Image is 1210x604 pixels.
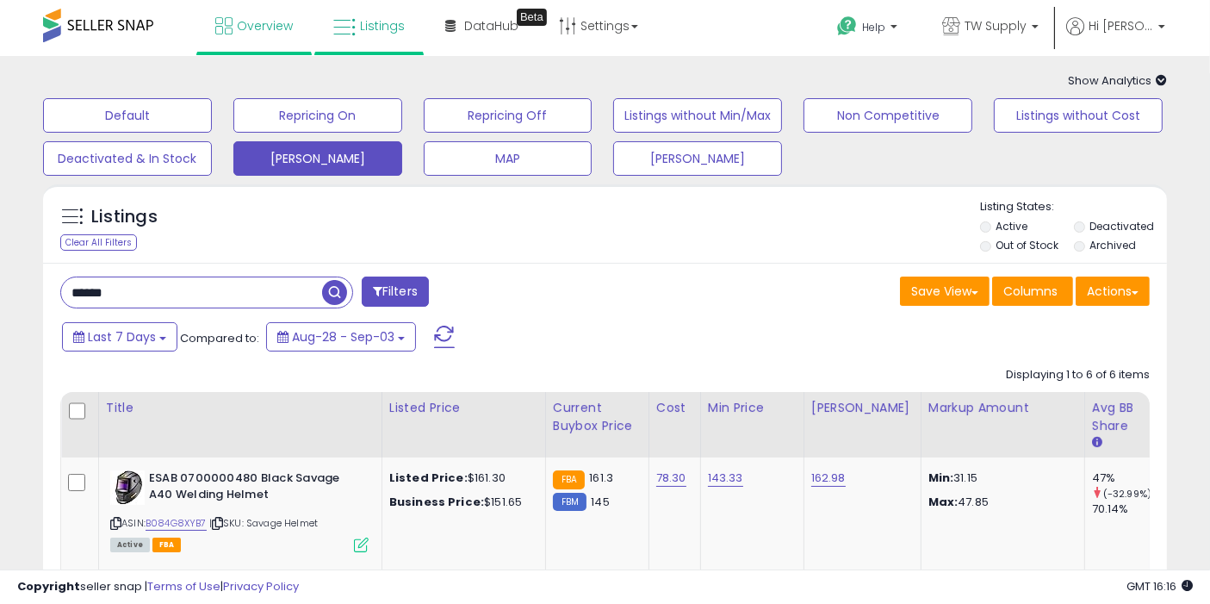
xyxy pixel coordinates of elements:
[110,470,145,505] img: 41P+DKGRfxL._SL40_.jpg
[613,141,782,176] button: [PERSON_NAME]
[110,470,369,551] div: ASIN:
[362,277,429,307] button: Filters
[591,494,609,510] span: 145
[811,399,914,417] div: [PERSON_NAME]
[1066,17,1165,56] a: Hi [PERSON_NAME]
[1003,283,1058,300] span: Columns
[1092,501,1162,517] div: 70.14%
[152,538,182,552] span: FBA
[517,9,547,26] div: Tooltip anchor
[223,578,299,595] a: Privacy Policy
[928,495,1071,510] p: 47.85
[62,322,177,352] button: Last 7 Days
[589,470,613,486] span: 161.3
[91,205,158,229] h5: Listings
[613,98,782,133] button: Listings without Min/Max
[43,98,212,133] button: Default
[553,493,586,511] small: FBM
[811,470,846,487] a: 162.98
[17,578,80,595] strong: Copyright
[266,322,416,352] button: Aug-28 - Sep-03
[389,494,484,510] b: Business Price:
[1092,399,1155,435] div: Avg BB Share
[389,495,532,510] div: $151.65
[424,141,593,176] button: MAP
[424,98,593,133] button: Repricing Off
[928,470,954,486] strong: Min:
[996,219,1028,234] label: Active
[233,141,402,176] button: [PERSON_NAME]
[360,17,405,34] span: Listings
[994,98,1163,133] button: Listings without Cost
[900,277,990,306] button: Save View
[60,234,137,251] div: Clear All Filters
[1076,277,1150,306] button: Actions
[992,277,1073,306] button: Columns
[553,470,585,489] small: FBA
[233,98,402,133] button: Repricing On
[928,399,1077,417] div: Markup Amount
[389,470,532,486] div: $161.30
[553,399,642,435] div: Current Buybox Price
[237,17,293,34] span: Overview
[708,470,743,487] a: 143.33
[1126,578,1193,595] span: 2025-09-11 16:16 GMT
[656,470,686,487] a: 78.30
[1090,238,1137,252] label: Archived
[836,16,858,37] i: Get Help
[106,399,375,417] div: Title
[1103,487,1151,501] small: (-32.99%)
[862,20,885,34] span: Help
[292,328,394,346] span: Aug-28 - Sep-03
[389,399,538,417] div: Listed Price
[980,199,1167,215] p: Listing States:
[965,17,1027,34] span: TW Supply
[88,328,156,346] span: Last 7 Days
[928,494,959,510] strong: Max:
[43,141,212,176] button: Deactivated & In Stock
[110,538,150,552] span: All listings currently available for purchase on Amazon
[656,399,693,417] div: Cost
[147,578,220,595] a: Terms of Use
[149,470,358,507] b: ESAB 0700000480 Black Savage A40 Welding Helmet
[464,17,518,34] span: DataHub
[1092,470,1162,486] div: 47%
[146,516,207,531] a: B084G8XYB7
[180,330,259,346] span: Compared to:
[17,579,299,595] div: seller snap | |
[928,470,1071,486] p: 31.15
[804,98,972,133] button: Non Competitive
[1006,367,1150,383] div: Displaying 1 to 6 of 6 items
[996,238,1059,252] label: Out of Stock
[1089,17,1153,34] span: Hi [PERSON_NAME]
[209,516,318,530] span: | SKU: Savage Helmet
[1068,72,1167,89] span: Show Analytics
[708,399,797,417] div: Min Price
[823,3,915,56] a: Help
[389,470,468,486] b: Listed Price:
[1090,219,1155,234] label: Deactivated
[1092,435,1102,451] small: Avg BB Share.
